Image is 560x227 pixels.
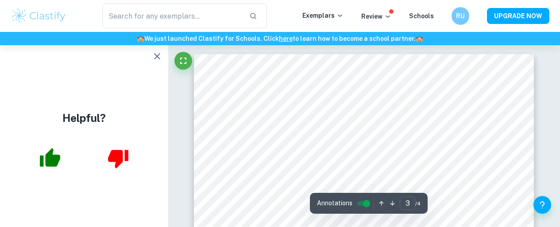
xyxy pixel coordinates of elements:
[11,7,67,25] img: Clastify logo
[317,199,352,208] span: Annotations
[415,200,421,207] span: / 4
[174,52,192,70] button: Fullscreen
[452,7,469,25] button: RU
[62,110,106,126] h4: Helpful?
[2,34,558,43] h6: We just launched Clastify for Schools. Click to learn how to become a school partner.
[361,12,391,21] p: Review
[416,35,423,42] span: 🏫
[487,8,549,24] button: UPGRADE NOW
[279,35,293,42] a: here
[302,11,344,20] p: Exemplars
[533,196,551,214] button: Help and Feedback
[409,12,434,20] a: Schools
[456,11,466,21] h6: RU
[102,4,242,28] input: Search for any exemplars...
[137,35,144,42] span: 🏫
